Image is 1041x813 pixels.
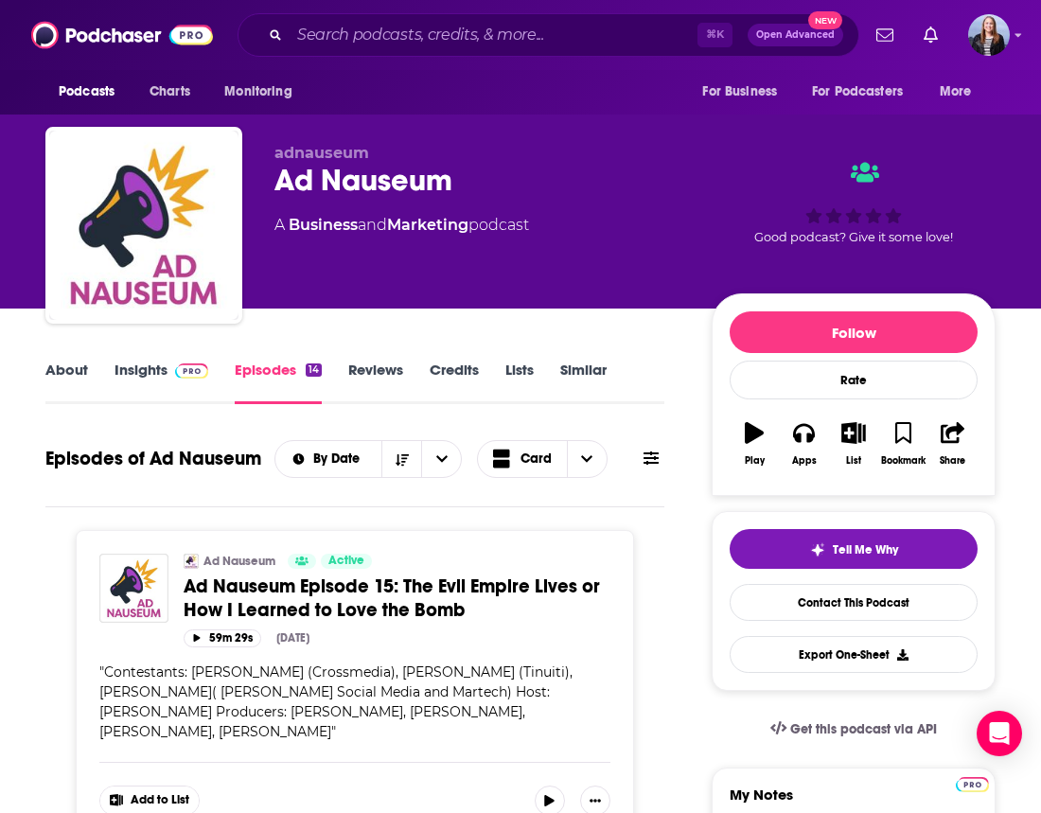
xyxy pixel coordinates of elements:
[175,363,208,379] img: Podchaser Pro
[812,79,903,105] span: For Podcasters
[829,410,878,478] button: List
[45,361,88,404] a: About
[756,30,835,40] span: Open Advanced
[730,529,978,569] button: tell me why sparkleTell Me Why
[358,216,387,234] span: and
[150,79,190,105] span: Charts
[940,79,972,105] span: More
[956,774,989,792] a: Pro website
[31,17,213,53] img: Podchaser - Follow, Share and Rate Podcasts
[730,361,978,399] div: Rate
[276,631,309,645] div: [DATE]
[755,706,952,752] a: Get this podcast via API
[928,410,978,478] button: Share
[131,793,189,807] span: Add to List
[275,452,382,466] button: open menu
[184,629,261,647] button: 59m 29s
[274,214,529,237] div: A podcast
[810,542,825,557] img: tell me why sparkle
[238,13,859,57] div: Search podcasts, credits, & more...
[313,452,366,466] span: By Date
[184,574,600,622] span: Ad Nauseum Episode 15: The Evil Empire Lives or How I Learned to Love the Bomb
[916,19,945,51] a: Show notifications dropdown
[477,440,608,478] button: Choose View
[99,554,168,623] img: Ad Nauseum Episode 15: The Evil Empire Lives or How I Learned to Love the Bomb
[833,542,898,557] span: Tell Me Why
[328,552,364,571] span: Active
[99,663,573,740] span: Contestants: [PERSON_NAME] (Crossmedia), [PERSON_NAME] (Tinuiti), [PERSON_NAME]( [PERSON_NAME] So...
[881,455,926,467] div: Bookmark
[49,131,238,320] img: Ad Nauseum
[808,11,842,29] span: New
[800,74,930,110] button: open menu
[869,19,901,51] a: Show notifications dropdown
[274,144,369,162] span: adnauseum
[274,440,463,478] h2: Choose List sort
[748,24,843,46] button: Open AdvancedNew
[289,216,358,234] a: Business
[968,14,1010,56] span: Logged in as annarice
[926,74,996,110] button: open menu
[321,554,372,569] a: Active
[702,79,777,105] span: For Business
[745,455,765,467] div: Play
[697,23,732,47] span: ⌘ K
[878,410,927,478] button: Bookmark
[730,311,978,353] button: Follow
[203,554,275,569] a: Ad Nauseum
[348,361,403,404] a: Reviews
[956,777,989,792] img: Podchaser Pro
[968,14,1010,56] button: Show profile menu
[45,74,139,110] button: open menu
[754,230,953,244] span: Good podcast? Give it some love!
[381,441,421,477] button: Sort Direction
[211,74,316,110] button: open menu
[790,721,937,737] span: Get this podcast via API
[421,441,461,477] button: open menu
[45,447,261,470] h1: Episodes of Ad Nauseum
[184,554,199,569] img: Ad Nauseum
[779,410,828,478] button: Apps
[968,14,1010,56] img: User Profile
[59,79,115,105] span: Podcasts
[977,711,1022,756] div: Open Intercom Messenger
[730,584,978,621] a: Contact This Podcast
[730,410,779,478] button: Play
[306,363,322,377] div: 14
[505,361,534,404] a: Lists
[712,144,996,261] div: Good podcast? Give it some love!
[560,361,607,404] a: Similar
[792,455,817,467] div: Apps
[940,455,965,467] div: Share
[730,636,978,673] button: Export One-Sheet
[846,455,861,467] div: List
[520,452,552,466] span: Card
[115,361,208,404] a: InsightsPodchaser Pro
[290,20,697,50] input: Search podcasts, credits, & more...
[184,574,610,622] a: Ad Nauseum Episode 15: The Evil Empire Lives or How I Learned to Love the Bomb
[689,74,801,110] button: open menu
[387,216,468,234] a: Marketing
[430,361,479,404] a: Credits
[224,79,291,105] span: Monitoring
[99,663,573,740] span: " "
[235,361,322,404] a: Episodes14
[137,74,202,110] a: Charts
